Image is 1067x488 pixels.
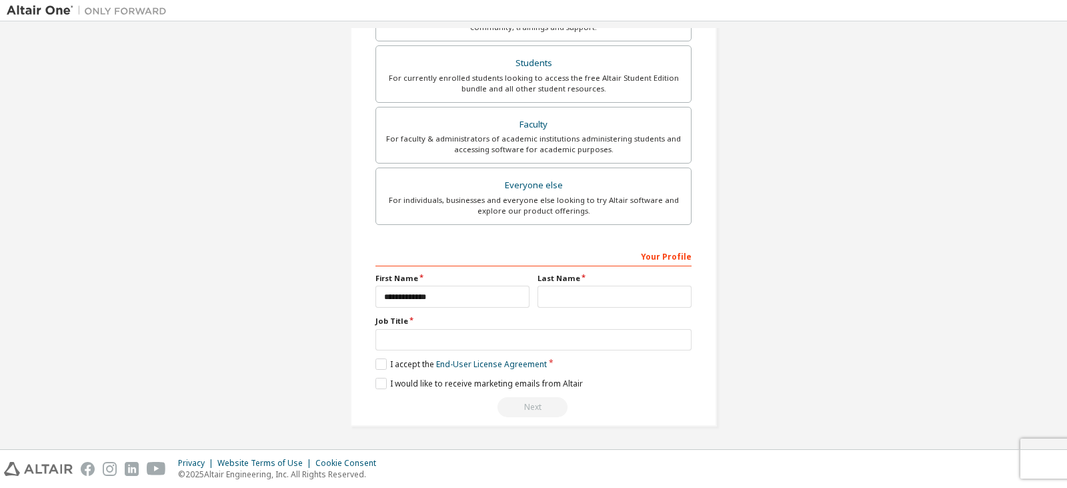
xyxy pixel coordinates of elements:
[436,358,547,370] a: End-User License Agreement
[375,378,583,389] label: I would like to receive marketing emails from Altair
[375,245,692,266] div: Your Profile
[538,273,692,284] label: Last Name
[375,358,547,370] label: I accept the
[125,462,139,476] img: linkedin.svg
[147,462,166,476] img: youtube.svg
[384,134,683,155] div: For faculty & administrators of academic institutions administering students and accessing softwa...
[375,273,529,284] label: First Name
[384,115,683,134] div: Faculty
[384,73,683,94] div: For currently enrolled students looking to access the free Altair Student Edition bundle and all ...
[375,397,692,417] div: Read and acccept EULA to continue
[7,4,173,17] img: Altair One
[81,462,95,476] img: facebook.svg
[178,458,217,469] div: Privacy
[103,462,117,476] img: instagram.svg
[217,458,315,469] div: Website Terms of Use
[315,458,384,469] div: Cookie Consent
[375,316,692,326] label: Job Title
[178,469,384,480] p: © 2025 Altair Engineering, Inc. All Rights Reserved.
[384,54,683,73] div: Students
[4,462,73,476] img: altair_logo.svg
[384,195,683,216] div: For individuals, businesses and everyone else looking to try Altair software and explore our prod...
[384,176,683,195] div: Everyone else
